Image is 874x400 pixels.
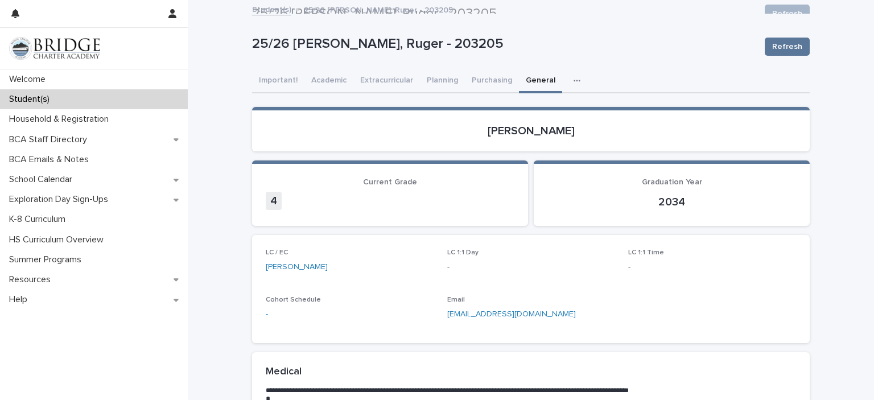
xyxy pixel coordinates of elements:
button: Purchasing [465,69,519,93]
a: - [266,308,268,320]
span: 4 [266,192,282,210]
p: Exploration Day Sign-Ups [5,194,117,205]
h2: Medical [266,366,302,378]
p: K-8 Curriculum [5,214,75,225]
p: BCA Emails & Notes [5,154,98,165]
button: Planning [420,69,465,93]
span: LC / EC [266,249,288,256]
span: Refresh [772,41,802,52]
span: Current Grade [363,178,417,186]
p: Student(s) [5,94,59,105]
p: School Calendar [5,174,81,185]
span: LC 1:1 Time [628,249,664,256]
button: Refresh [765,38,810,56]
p: Resources [5,274,60,285]
span: Email [447,296,465,303]
button: General [519,69,562,93]
p: Help [5,294,36,305]
p: HS Curriculum Overview [5,234,113,245]
p: [PERSON_NAME] [266,124,796,138]
p: - [628,261,796,273]
span: LC 1:1 Day [447,249,479,256]
a: [PERSON_NAME] [266,261,328,273]
span: Cohort Schedule [266,296,321,303]
p: Welcome [5,74,55,85]
p: 2034 [547,195,796,209]
img: V1C1m3IdTEidaUdm9Hs0 [9,37,100,60]
button: Important! [252,69,304,93]
p: BCA Staff Directory [5,134,96,145]
button: Academic [304,69,353,93]
p: Household & Registration [5,114,118,125]
p: Summer Programs [5,254,90,265]
a: Student(s) [252,2,291,15]
p: 25/26 [PERSON_NAME], Ruger - 203205 [252,36,756,52]
a: [EMAIL_ADDRESS][DOMAIN_NAME] [447,310,576,318]
p: 25/26 [PERSON_NAME], Ruger - 203205 [304,3,453,15]
span: Graduation Year [642,178,702,186]
button: Extracurricular [353,69,420,93]
p: - [447,261,615,273]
